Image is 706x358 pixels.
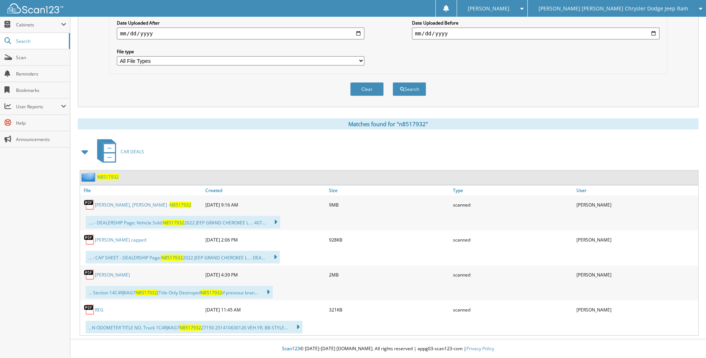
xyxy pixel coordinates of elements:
span: N8517932 [161,255,183,261]
span: Announcements [16,136,66,143]
span: N8517932 [135,290,157,296]
img: PDF.png [84,304,95,315]
div: scanned [451,197,575,212]
img: scan123-logo-white.svg [7,3,63,13]
a: Privacy Policy [466,345,494,352]
div: scanned [451,267,575,282]
span: Bookmarks [16,87,66,93]
div: ... : CAP SHEET - DEALERSHIP Page: 2022 JEEP GRAND CHEROKEE L ... DEA... [86,251,280,263]
a: File [80,185,204,195]
button: Clear [350,82,384,96]
span: N8517932 [201,290,222,296]
div: [DATE] 9:16 AM [204,197,327,212]
div: [DATE] 4:39 PM [204,267,327,282]
div: [PERSON_NAME] [575,197,698,212]
span: N8517932 [163,220,184,226]
button: Search [393,82,426,96]
span: User Reports [16,103,61,110]
div: 2MB [327,267,451,282]
img: PDF.png [84,199,95,210]
div: © [DATE]-[DATE] [DOMAIN_NAME]. All rights reserved | appg03-scan123-com | [70,340,706,358]
div: [DATE] 2:06 PM [204,232,327,247]
span: N8517932 [170,202,191,208]
a: Type [451,185,575,195]
div: 321KB [327,302,451,317]
div: Matches found for "n8517932" [78,118,699,130]
div: .... - DEALERSHIP Page: Vehicle Sold: 2022 JEEP GRAND CHEROKEE L ... 407... [86,216,280,228]
span: Scan123 [282,345,300,352]
a: N8517932 [97,174,119,180]
a: REG [95,307,103,313]
img: folder2.png [82,172,97,182]
label: Date Uploaded Before [412,20,659,26]
span: [PERSON_NAME] [468,6,509,11]
img: PDF.png [84,234,95,245]
input: end [412,28,659,39]
label: File type [117,48,364,55]
span: Scan [16,54,66,61]
iframe: Chat Widget [669,322,706,358]
div: 9MB [327,197,451,212]
div: ... Section 14C4RJKAG7 [Title Only Destroyed if previous bran... [86,286,273,298]
span: Cabinets [16,22,61,28]
div: [DATE] 11:45 AM [204,302,327,317]
a: Created [204,185,327,195]
a: Size [327,185,451,195]
label: Date Uploaded After [117,20,364,26]
div: ...N ODOMETER TITLE NO. Truck 1C4RJKAG7 27150 251410630126 VEH.YR. B8-STYLE... [86,321,303,333]
a: User [575,185,698,195]
span: [PERSON_NAME] [PERSON_NAME] Chrysler Dodge Jeep Ram [539,6,688,11]
div: scanned [451,232,575,247]
span: N8517932 [179,325,201,331]
div: [PERSON_NAME] [575,302,698,317]
span: Search [16,38,65,44]
input: start [117,28,364,39]
span: Help [16,120,66,126]
div: [PERSON_NAME] [575,232,698,247]
div: [PERSON_NAME] [575,267,698,282]
a: [PERSON_NAME], [PERSON_NAME] -N8517932 [95,202,191,208]
img: PDF.png [84,269,95,280]
span: CAR DEALS [121,148,144,155]
div: 928KB [327,232,451,247]
span: Reminders [16,71,66,77]
div: scanned [451,302,575,317]
a: CAR DEALS [93,137,144,166]
a: [PERSON_NAME] capped [95,237,146,243]
a: [PERSON_NAME] [95,272,130,278]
